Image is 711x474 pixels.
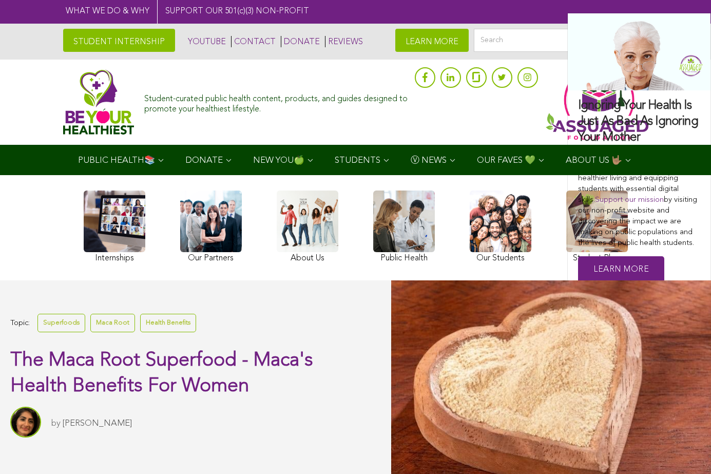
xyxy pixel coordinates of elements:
[63,69,134,135] img: Assuaged
[140,314,196,332] a: Health Benefits
[63,419,132,428] a: [PERSON_NAME]
[578,256,664,283] a: Learn More
[660,425,711,474] iframe: Chat Widget
[411,156,447,165] span: Ⓥ NEWS
[51,419,61,428] span: by
[10,407,41,438] img: Sitara Darvish
[10,316,30,330] span: Topic:
[281,36,320,47] a: DONATE
[325,36,363,47] a: REVIEWS
[395,29,469,52] a: LEARN MORE
[63,145,648,175] div: Navigation Menu
[335,156,380,165] span: STUDENTS
[63,29,175,52] a: STUDENT INTERNSHIP
[566,156,622,165] span: ABOUT US 🤟🏽
[185,156,223,165] span: DONATE
[474,29,648,52] input: Search
[477,156,535,165] span: OUR FAVES 💚
[37,314,85,332] a: Superfoods
[546,65,648,140] img: Assuaged App
[10,351,313,396] span: The Maca Root Superfood - Maca's Health Benefits For Women
[78,156,155,165] span: PUBLIC HEALTH📚
[144,89,409,114] div: Student-curated public health content, products, and guides designed to promote your healthiest l...
[253,156,304,165] span: NEW YOU🍏
[231,36,276,47] a: CONTACT
[185,36,226,47] a: YOUTUBE
[90,314,135,332] a: Maca Root
[472,72,479,82] img: glassdoor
